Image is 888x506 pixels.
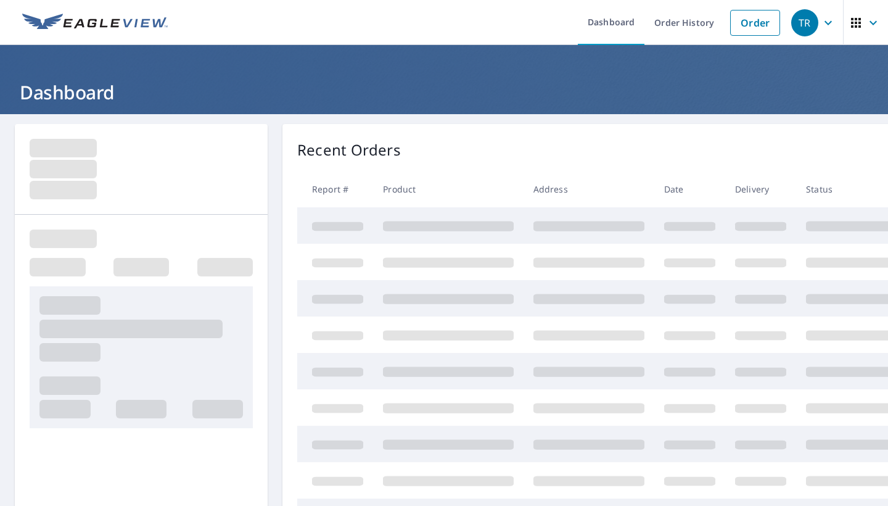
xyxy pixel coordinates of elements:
[297,139,401,161] p: Recent Orders
[22,14,168,32] img: EV Logo
[524,171,654,207] th: Address
[373,171,524,207] th: Product
[725,171,796,207] th: Delivery
[730,10,780,36] a: Order
[15,80,873,105] h1: Dashboard
[654,171,725,207] th: Date
[297,171,373,207] th: Report #
[791,9,818,36] div: TR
